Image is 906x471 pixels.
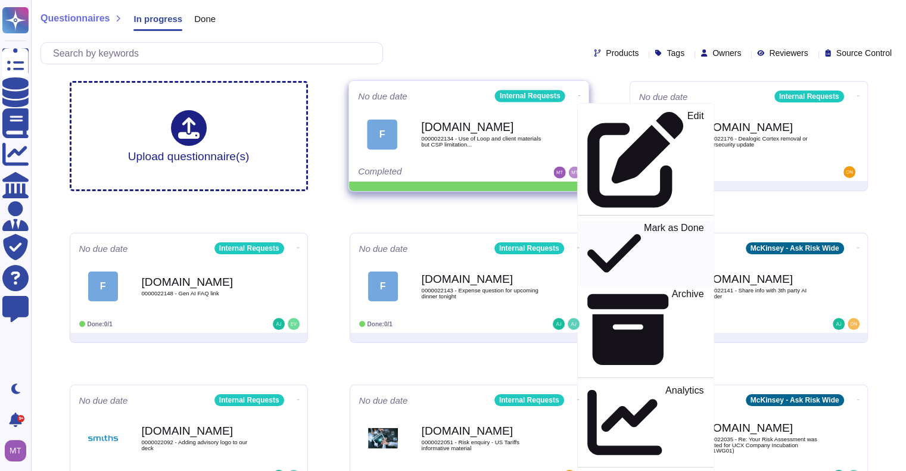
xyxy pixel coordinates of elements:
div: Internal Requests [494,90,565,102]
p: Archive [671,289,703,370]
a: Edit [577,108,713,210]
span: 0000022176 - Dealogic Cortex removal or cybersecurity update [702,136,821,147]
div: Completed [358,167,506,179]
img: user [5,440,26,461]
a: Archive [577,286,713,373]
b: [DOMAIN_NAME] [702,121,821,133]
img: user [553,167,565,179]
img: Logo [368,423,398,453]
b: [DOMAIN_NAME] [142,276,261,288]
span: Products [606,49,639,57]
span: 0000022092 - Adding advisory logo to our deck [142,439,261,451]
span: 0000022141 - Share info with 3th party AI provider [702,288,821,299]
span: Reviewers [769,49,808,57]
img: user [843,166,855,178]
img: user [553,318,565,330]
p: Edit [687,111,703,208]
b: [DOMAIN_NAME] [422,273,541,285]
span: 0000022051 - Risk enquiry - US Tariffs informative material [422,439,541,451]
input: Search by keywords [47,43,382,64]
p: Analytics [665,386,703,460]
div: Upload questionnaire(s) [128,110,250,162]
img: user [848,318,860,330]
img: user [568,167,580,179]
span: 0000022148 - Gen AI FAQ link [142,291,261,297]
div: F [88,272,118,301]
a: Mark as Done [577,220,713,286]
span: No due date [79,244,128,253]
span: No due date [358,92,407,101]
div: McKinsey - Ask Risk Wide [746,242,844,254]
p: Mark as Done [643,223,703,284]
span: Owners [712,49,741,57]
div: Internal Requests [214,242,284,254]
span: No due date [359,396,408,405]
div: F [368,272,398,301]
span: Done [194,14,216,23]
div: Internal Requests [494,394,564,406]
div: McKinsey - Ask Risk Wide [746,394,844,406]
span: 0000022035 - Re: Your Risk Assessment was updated for UCX Company Incubation (5751WG01) [702,436,821,454]
span: No due date [359,244,408,253]
span: Done: 0/1 [88,321,113,327]
div: Internal Requests [494,242,564,254]
img: user [288,318,300,330]
span: No due date [79,396,128,405]
b: [DOMAIN_NAME] [702,273,821,285]
span: 0000022143 - Expense question for upcoming dinner tonight [422,288,541,299]
img: user [568,318,580,330]
div: 9+ [17,415,24,422]
span: In progress [133,14,182,23]
b: [DOMAIN_NAME] [421,121,541,133]
div: Internal Requests [774,91,844,102]
a: Analytics [577,383,713,463]
span: 0000022134 - Use of Loop and client materials but CSP limitation... [421,136,541,147]
span: Questionnaires [41,14,110,23]
b: [DOMAIN_NAME] [702,422,821,433]
span: Done: 0/1 [368,321,393,327]
b: [DOMAIN_NAME] [142,425,261,436]
img: user [273,318,285,330]
span: Tags [667,49,684,57]
span: Source Control [836,49,892,57]
b: [DOMAIN_NAME] [422,425,541,436]
img: Logo [88,423,118,453]
img: user [833,318,845,330]
span: No due date [639,92,688,101]
div: Internal Requests [214,394,284,406]
div: F [367,119,397,149]
button: user [2,438,35,464]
